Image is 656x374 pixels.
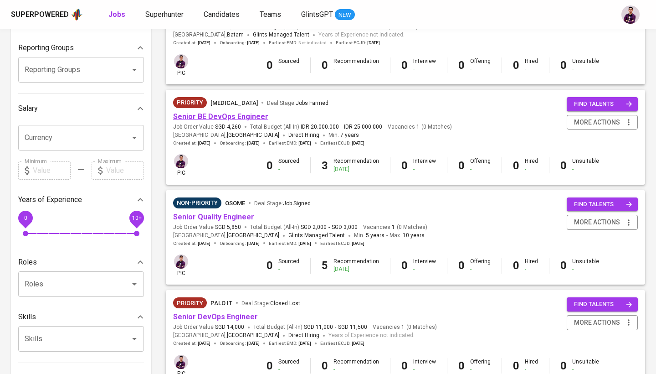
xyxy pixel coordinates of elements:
[525,166,538,173] div: -
[108,9,127,21] a: Jobs
[283,200,311,207] span: Job Signed
[173,198,221,208] span: Non-Priority
[458,159,465,172] b: 0
[278,65,299,73] div: -
[322,59,328,72] b: 0
[413,157,436,173] div: Interview
[621,5,640,24] img: erwin@glints.com
[401,259,408,272] b: 0
[266,359,273,372] b: 0
[525,65,538,73] div: -
[298,240,311,247] span: [DATE]
[288,132,319,138] span: Direct Hiring
[247,140,260,146] span: [DATE]
[373,323,437,331] span: Vacancies ( 0 Matches )
[403,232,425,239] span: 10 years
[225,200,245,207] span: Osome
[106,161,144,180] input: Value
[128,63,141,76] button: Open
[266,259,273,272] b: 0
[574,317,620,328] span: more actions
[572,358,599,374] div: Unsuitable
[173,31,244,40] span: [GEOGRAPHIC_DATA] ,
[269,140,311,146] span: Earliest EMD :
[220,340,260,347] span: Onboarding :
[260,10,281,19] span: Teams
[173,254,189,277] div: pic
[413,57,436,73] div: Interview
[173,231,279,240] span: [GEOGRAPHIC_DATA] ,
[269,40,327,46] span: Earliest EMD :
[574,117,620,128] span: more actions
[173,340,210,347] span: Created at :
[128,332,141,345] button: Open
[567,297,638,312] button: find talents
[366,232,384,239] span: 5 years
[413,366,436,374] div: -
[173,40,210,46] span: Created at :
[18,194,82,205] p: Years of Experience
[333,65,379,73] div: -
[344,123,382,131] span: IDR 25.000.000
[525,157,538,173] div: Hired
[525,258,538,273] div: Hired
[572,65,599,73] div: -
[322,159,328,172] b: 3
[386,231,388,240] span: -
[333,157,379,173] div: Recommendation
[198,40,210,46] span: [DATE]
[572,265,599,273] div: -
[318,31,405,40] span: Years of Experience not indicated.
[173,140,210,146] span: Created at :
[560,359,567,372] b: 0
[322,259,328,272] b: 5
[525,366,538,374] div: -
[388,123,452,131] span: Vacancies ( 0 Matches )
[567,115,638,130] button: more actions
[336,40,380,46] span: Earliest ECJD :
[572,258,599,273] div: Unsuitable
[572,366,599,374] div: -
[269,340,311,347] span: Earliest EMD :
[204,10,240,19] span: Candidates
[328,132,359,138] span: Min.
[270,300,300,306] span: Closed Lost
[145,9,185,21] a: Superhunter
[413,166,436,173] div: -
[363,223,427,231] span: Vacancies ( 0 Matches )
[470,265,491,273] div: -
[173,98,207,107] span: Priority
[18,99,144,118] div: Salary
[513,159,519,172] b: 0
[525,57,538,73] div: Hired
[574,217,620,228] span: more actions
[227,31,244,40] span: Batam
[18,253,144,271] div: Roles
[254,200,311,207] span: Deal Stage :
[198,140,210,146] span: [DATE]
[333,57,379,73] div: Recommendation
[173,297,207,308] div: New Job received from Demand Team
[458,59,465,72] b: 0
[352,240,364,247] span: [DATE]
[298,40,327,46] span: Not indicated
[18,42,74,53] p: Reporting Groups
[470,57,491,73] div: Offering
[174,355,188,369] img: erwin@glints.com
[298,340,311,347] span: [DATE]
[215,123,241,131] span: SGD 4,260
[560,59,567,72] b: 0
[301,10,333,19] span: GlintsGPT
[567,215,638,230] button: more actions
[210,99,258,106] span: [MEDICAL_DATA]
[24,214,27,221] span: 0
[320,340,364,347] span: Earliest ECJD :
[278,265,299,273] div: -
[174,54,188,68] img: erwin@glints.com
[572,157,599,173] div: Unsuitable
[513,359,519,372] b: 0
[525,265,538,273] div: -
[266,159,273,172] b: 0
[470,166,491,173] div: -
[572,166,599,173] div: -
